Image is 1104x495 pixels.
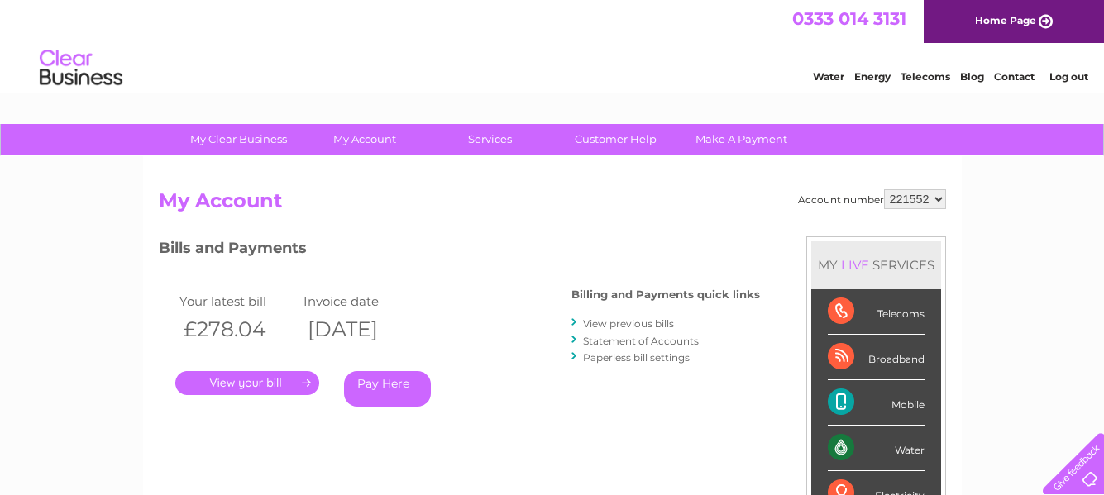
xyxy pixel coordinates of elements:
a: 0333 014 3131 [792,8,906,29]
div: Water [828,426,925,471]
a: Energy [854,70,891,83]
h2: My Account [159,189,946,221]
img: logo.png [39,43,123,93]
a: . [175,371,319,395]
a: Statement of Accounts [583,335,699,347]
div: MY SERVICES [811,241,941,288]
a: Water [813,70,844,83]
div: LIVE [838,257,872,273]
a: Pay Here [344,371,431,407]
div: Mobile [828,380,925,426]
a: My Clear Business [170,124,307,155]
h3: Bills and Payments [159,236,760,265]
a: Services [422,124,558,155]
a: View previous bills [583,317,674,330]
th: £278.04 [175,312,299,346]
td: Invoice date [299,290,423,312]
h4: Billing and Payments quick links [571,288,760,301]
a: Customer Help [547,124,684,155]
div: Telecoms [828,289,925,335]
div: Broadband [828,335,925,380]
a: Log out [1049,70,1088,83]
a: My Account [296,124,433,155]
a: Make A Payment [673,124,810,155]
th: [DATE] [299,312,423,346]
td: Your latest bill [175,290,299,312]
div: Clear Business is a trading name of Verastar Limited (registered in [GEOGRAPHIC_DATA] No. 3667643... [162,9,944,80]
a: Telecoms [901,70,950,83]
a: Contact [994,70,1035,83]
a: Paperless bill settings [583,351,690,364]
a: Blog [960,70,984,83]
div: Account number [798,189,946,209]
